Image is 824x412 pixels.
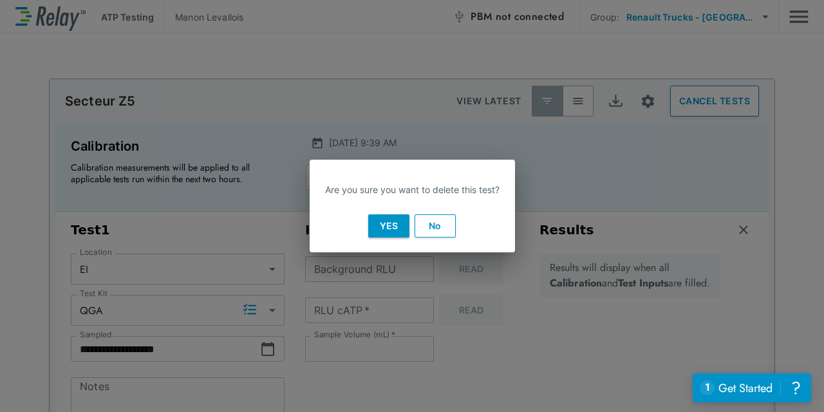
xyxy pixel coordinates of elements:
[368,214,409,238] button: Yes
[693,373,811,402] iframe: Resource center
[415,214,456,238] button: No
[325,183,500,196] p: Are you sure you want to delete this test?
